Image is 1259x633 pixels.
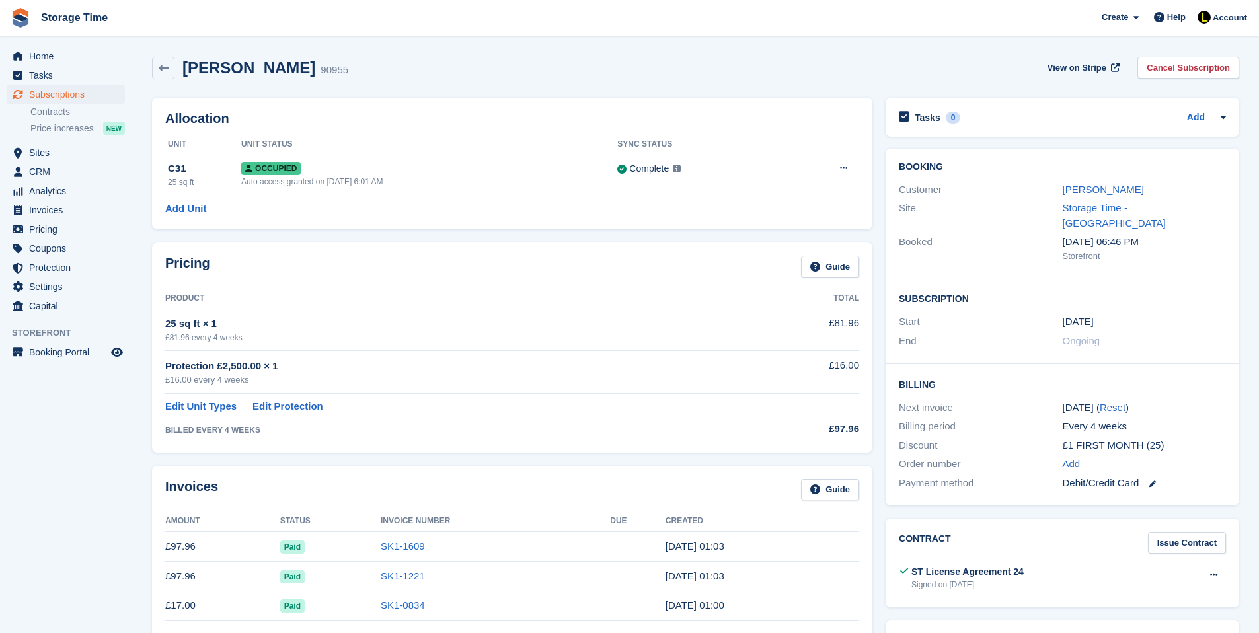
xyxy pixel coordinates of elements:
[29,85,108,104] span: Subscriptions
[381,540,425,552] a: SK1-1609
[673,165,681,172] img: icon-info-grey-7440780725fd019a000dd9b08b2336e03edf1995a4989e88bcd33f0948082b44.svg
[1137,57,1239,79] a: Cancel Subscription
[7,201,125,219] a: menu
[899,182,1062,198] div: Customer
[165,332,747,344] div: £81.96 every 4 weeks
[381,599,425,611] a: SK1-0834
[7,85,125,104] a: menu
[899,438,1062,453] div: Discount
[7,278,125,296] a: menu
[946,112,961,124] div: 0
[165,424,747,436] div: BILLED EVERY 4 WEEKS
[29,143,108,162] span: Sites
[1187,110,1205,126] a: Add
[381,570,425,581] a: SK1-1221
[1063,250,1226,263] div: Storefront
[165,373,747,387] div: £16.00 every 4 weeks
[30,106,125,118] a: Contracts
[30,121,125,135] a: Price increases NEW
[29,66,108,85] span: Tasks
[165,134,241,155] th: Unit
[168,176,241,188] div: 25 sq ft
[381,511,610,532] th: Invoice Number
[1063,315,1094,330] time: 2025-06-25 00:00:00 UTC
[1063,184,1144,195] a: [PERSON_NAME]
[29,182,108,200] span: Analytics
[1063,202,1166,229] a: Storage Time - [GEOGRAPHIC_DATA]
[103,122,125,135] div: NEW
[666,570,724,581] time: 2025-07-23 00:03:05 UTC
[321,63,348,78] div: 90955
[899,315,1062,330] div: Start
[1198,11,1211,24] img: Laaibah Sarwar
[1063,457,1081,472] a: Add
[747,422,859,437] div: £97.96
[617,134,786,155] th: Sync Status
[747,309,859,350] td: £81.96
[7,220,125,239] a: menu
[666,540,724,552] time: 2025-08-20 00:03:46 UTC
[899,291,1226,305] h2: Subscription
[29,201,108,219] span: Invoices
[1063,419,1226,434] div: Every 4 weeks
[1167,11,1186,24] span: Help
[1102,11,1128,24] span: Create
[165,532,280,562] td: £97.96
[899,532,951,554] h2: Contract
[29,278,108,296] span: Settings
[36,7,113,28] a: Storage Time
[29,47,108,65] span: Home
[7,297,125,315] a: menu
[241,176,617,188] div: Auto access granted on [DATE] 6:01 AM
[165,256,210,278] h2: Pricing
[899,377,1226,391] h2: Billing
[29,297,108,315] span: Capital
[899,400,1062,416] div: Next invoice
[165,479,218,501] h2: Invoices
[899,235,1062,262] div: Booked
[1063,335,1100,346] span: Ongoing
[168,161,241,176] div: C31
[801,479,859,501] a: Guide
[165,359,747,374] div: Protection £2,500.00 × 1
[241,162,301,175] span: Occupied
[1063,476,1226,491] div: Debit/Credit Card
[1100,402,1125,413] a: Reset
[1213,11,1247,24] span: Account
[747,351,859,394] td: £16.00
[911,579,1024,591] div: Signed on [DATE]
[29,163,108,181] span: CRM
[801,256,859,278] a: Guide
[280,511,381,532] th: Status
[899,457,1062,472] div: Order number
[165,288,747,309] th: Product
[182,59,315,77] h2: [PERSON_NAME]
[7,343,125,361] a: menu
[165,591,280,620] td: £17.00
[29,343,108,361] span: Booking Portal
[165,111,859,126] h2: Allocation
[280,599,305,613] span: Paid
[280,570,305,583] span: Paid
[7,66,125,85] a: menu
[899,476,1062,491] div: Payment method
[7,163,125,181] a: menu
[7,239,125,258] a: menu
[1063,400,1226,416] div: [DATE] ( )
[11,8,30,28] img: stora-icon-8386f47178a22dfd0bd8f6a31ec36ba5ce8667c1dd55bd0f319d3a0aa187defe.svg
[1042,57,1122,79] a: View on Stripe
[7,143,125,162] a: menu
[1063,438,1226,453] div: £1 FIRST MONTH (25)
[915,112,940,124] h2: Tasks
[29,220,108,239] span: Pricing
[109,344,125,360] a: Preview store
[30,122,94,135] span: Price increases
[252,399,323,414] a: Edit Protection
[899,334,1062,349] div: End
[165,202,206,217] a: Add Unit
[165,316,747,332] div: 25 sq ft × 1
[629,162,669,176] div: Complete
[1048,61,1106,75] span: View on Stripe
[747,288,859,309] th: Total
[911,565,1024,579] div: ST License Agreement 24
